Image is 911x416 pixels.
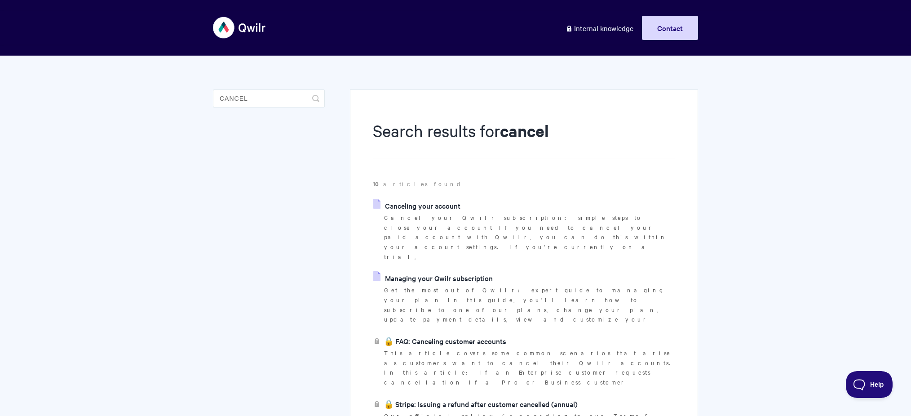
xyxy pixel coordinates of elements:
[384,213,675,262] p: Cancel your Qwilr subscription: simple steps to close your account If you need to cancel your pai...
[642,16,698,40] a: Contact
[373,397,578,411] a: 🔒 Stripe: Issuing a refund after customer cancelled (annual)
[373,271,493,285] a: Managing your Qwilr subscription
[373,179,675,189] p: articles found
[384,285,675,324] p: Get the most out of Qwilr: expert guide to managing your plan In this guide, you'll learn how to ...
[213,89,325,107] input: Search
[373,179,383,188] strong: 10
[213,11,266,45] img: Qwilr Help Center
[500,120,549,142] strong: cancel
[846,371,893,398] iframe: Toggle Customer Support
[373,119,675,158] h1: Search results for
[384,348,675,387] p: This article covers some common scenarios that arise as customers want to cancel their Qwilr acco...
[373,199,460,212] a: Canceling your account
[373,334,506,348] a: 🔒 FAQ: Canceling customer accounts
[559,16,640,40] a: Internal knowledge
